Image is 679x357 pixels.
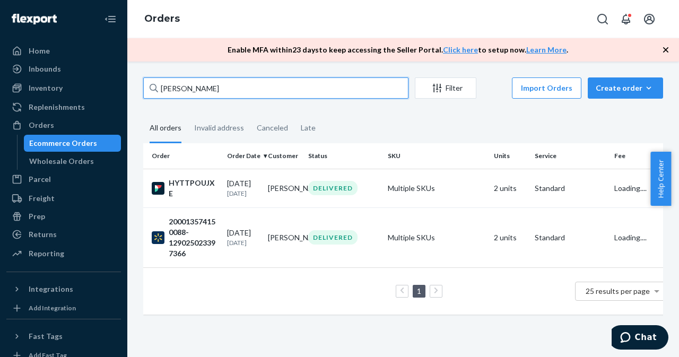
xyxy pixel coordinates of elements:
[257,114,288,142] div: Canceled
[152,216,219,259] div: 200013574150088-129025023397366
[24,153,121,170] a: Wholesale Orders
[150,114,181,143] div: All orders
[6,208,121,225] a: Prep
[264,207,304,267] td: [PERSON_NAME]
[29,83,63,93] div: Inventory
[308,181,358,195] div: DELIVERED
[143,143,223,169] th: Order
[6,226,121,243] a: Returns
[29,64,61,74] div: Inbounds
[639,8,660,30] button: Open account menu
[415,286,423,295] a: Page 1 is your current page
[6,281,121,298] button: Integrations
[588,77,663,99] button: Create order
[596,83,655,93] div: Create order
[6,99,121,116] a: Replenishments
[592,8,613,30] button: Open Search Box
[415,77,476,99] button: Filter
[268,151,300,160] div: Customer
[612,325,668,352] iframe: Opens a widget where you can chat to one of our agents
[12,14,57,24] img: Flexport logo
[152,178,219,199] div: HYTTPOUJXE
[6,117,121,134] a: Orders
[415,83,476,93] div: Filter
[526,45,567,54] a: Learn More
[227,178,259,198] div: [DATE]
[301,114,316,142] div: Late
[384,143,490,169] th: SKU
[443,45,478,54] a: Click here
[29,174,51,185] div: Parcel
[264,169,304,207] td: [PERSON_NAME]
[6,302,121,315] a: Add Integration
[29,138,97,149] div: Ecommerce Orders
[228,45,568,55] p: Enable MFA within 23 days to keep accessing the Seller Portal. to setup now. .
[194,114,244,142] div: Invalid address
[6,328,121,345] button: Fast Tags
[512,77,581,99] button: Import Orders
[227,228,259,247] div: [DATE]
[100,8,121,30] button: Close Navigation
[586,286,650,295] span: 25 results per page
[29,303,76,312] div: Add Integration
[384,169,490,207] td: Multiple SKUs
[227,238,259,247] p: [DATE]
[610,143,674,169] th: Fee
[29,46,50,56] div: Home
[29,156,94,167] div: Wholesale Orders
[29,284,73,294] div: Integrations
[29,331,63,342] div: Fast Tags
[535,183,606,194] p: Standard
[29,211,45,222] div: Prep
[29,120,54,130] div: Orders
[490,143,530,169] th: Units
[304,143,384,169] th: Status
[650,152,671,206] button: Help Center
[308,230,358,245] div: DELIVERED
[610,207,674,267] td: Loading....
[535,232,606,243] p: Standard
[143,77,408,99] input: Search orders
[29,102,85,112] div: Replenishments
[610,169,674,207] td: Loading....
[227,189,259,198] p: [DATE]
[6,80,121,97] a: Inventory
[490,169,530,207] td: 2 units
[6,171,121,188] a: Parcel
[29,248,64,259] div: Reporting
[6,190,121,207] a: Freight
[384,207,490,267] td: Multiple SKUs
[136,4,188,34] ol: breadcrumbs
[24,135,121,152] a: Ecommerce Orders
[6,42,121,59] a: Home
[6,60,121,77] a: Inbounds
[615,8,637,30] button: Open notifications
[490,207,530,267] td: 2 units
[223,143,264,169] th: Order Date
[6,245,121,262] a: Reporting
[144,13,180,24] a: Orders
[29,193,55,204] div: Freight
[530,143,610,169] th: Service
[29,229,57,240] div: Returns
